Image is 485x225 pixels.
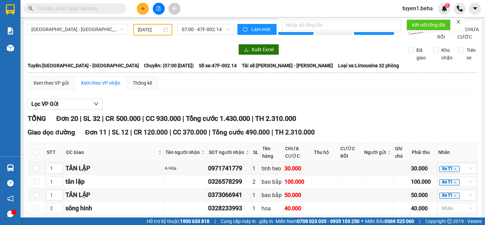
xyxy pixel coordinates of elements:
[441,5,447,12] img: icon-new-feature
[238,44,279,55] button: downloadXuất Excel
[66,149,157,156] span: ĐC Giao
[156,6,161,11] span: file-add
[411,204,435,213] div: 40.000
[83,114,100,123] span: SL 32
[252,178,259,186] div: 2
[134,128,168,136] span: CR 120.000
[252,114,253,123] span: |
[414,46,428,61] span: Đã giao
[457,5,463,12] img: phone-icon
[207,162,251,175] td: 0971741779
[153,3,165,15] button: file-add
[439,179,460,185] span: Xe T1
[454,194,457,197] span: close
[38,5,118,12] input: Tìm tên, số ĐT hoặc mã đơn
[207,202,251,215] td: 0328233993
[242,62,333,69] span: Tài xế: [PERSON_NAME] - [PERSON_NAME]
[472,5,478,12] span: caret-down
[251,46,274,53] span: Xuất Excel
[208,203,250,213] div: 0328233993
[237,24,277,35] button: syncLàm mới
[446,3,449,8] span: 1
[445,3,450,8] sup: 1
[102,114,104,123] span: |
[262,164,282,173] div: tinh heo
[407,19,451,30] button: Kết nối tổng đài
[255,114,296,123] span: TH 2.310.000
[411,164,435,173] div: 30.000
[207,175,251,188] td: 0326578299
[56,114,78,123] span: Đơn 20
[65,190,162,200] div: TÂN LẬP
[81,79,120,87] div: Xem theo VP nhận
[182,114,184,123] span: |
[385,219,414,224] strong: 0369 525 060
[338,62,399,69] span: Loại xe: Limousine 32 phòng
[464,46,479,61] span: Trên xe
[271,128,273,136] span: |
[208,164,250,173] div: 0971741779
[112,128,129,136] span: SL 12
[172,6,177,11] span: aim
[7,211,14,217] span: message
[283,143,312,162] th: CHƯA CƯỚC
[411,191,435,199] div: 50.000
[410,143,437,162] th: Phải thu
[361,220,363,223] span: ⚪️
[165,165,206,172] div: A Hòa
[138,26,162,33] input: 25/03/2025
[65,177,162,186] div: tân lập
[251,143,261,162] th: SL
[243,27,249,32] span: sync
[312,143,339,162] th: Thu hộ
[93,101,99,107] span: down
[251,26,271,33] span: Làm mới
[411,178,435,186] div: 100.000
[262,191,282,199] div: bao bắp
[207,188,251,202] td: 0373066941
[276,217,359,225] span: Miền Nam
[244,47,249,53] span: download
[108,128,110,136] span: |
[447,219,452,224] span: copyright
[141,6,145,11] span: plus
[252,164,259,173] div: 1
[144,62,194,69] span: Chuyến: (07:00 [DATE])
[252,204,259,213] div: 1
[364,149,386,156] span: Người gửi
[147,217,209,225] span: Hỗ trợ kỹ thuật:
[284,191,311,199] div: 50.000
[133,79,152,87] div: Thống kê
[168,3,180,15] button: aim
[456,19,461,24] span: close
[439,193,460,199] span: Xe T1
[209,128,210,136] span: |
[182,24,230,34] span: 07:00 - 47F-002.14
[28,128,75,136] span: Giao dọc đường
[170,128,171,136] span: |
[469,3,481,15] button: caret-down
[439,46,455,61] span: Kho nhận
[80,114,82,123] span: |
[65,164,162,173] div: TÂN LẬP
[282,19,401,30] input: Nhập số tổng đài
[45,143,64,162] th: STT
[28,63,139,68] b: Tuyến: [GEOGRAPHIC_DATA] - [GEOGRAPHIC_DATA]
[146,114,181,123] span: CC 930.000
[28,6,33,11] span: search
[212,128,270,136] span: Tổng cước 490.000
[105,114,141,123] span: CR 500.000
[7,195,14,202] span: notification
[454,167,457,171] span: close
[221,217,274,225] span: Cung cấp máy in - giấy in:
[186,114,250,123] span: Tổng cước 1.430.000
[28,99,103,110] button: Lọc VP Gửi
[28,114,46,123] span: TỔNG
[439,166,460,172] span: Xe T1
[164,162,207,175] td: A Hòa
[261,143,283,162] th: Tên hàng
[7,44,14,52] img: warehouse-icon
[297,219,359,224] strong: 0708 023 035 - 0935 103 250
[130,128,132,136] span: |
[137,3,149,15] button: plus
